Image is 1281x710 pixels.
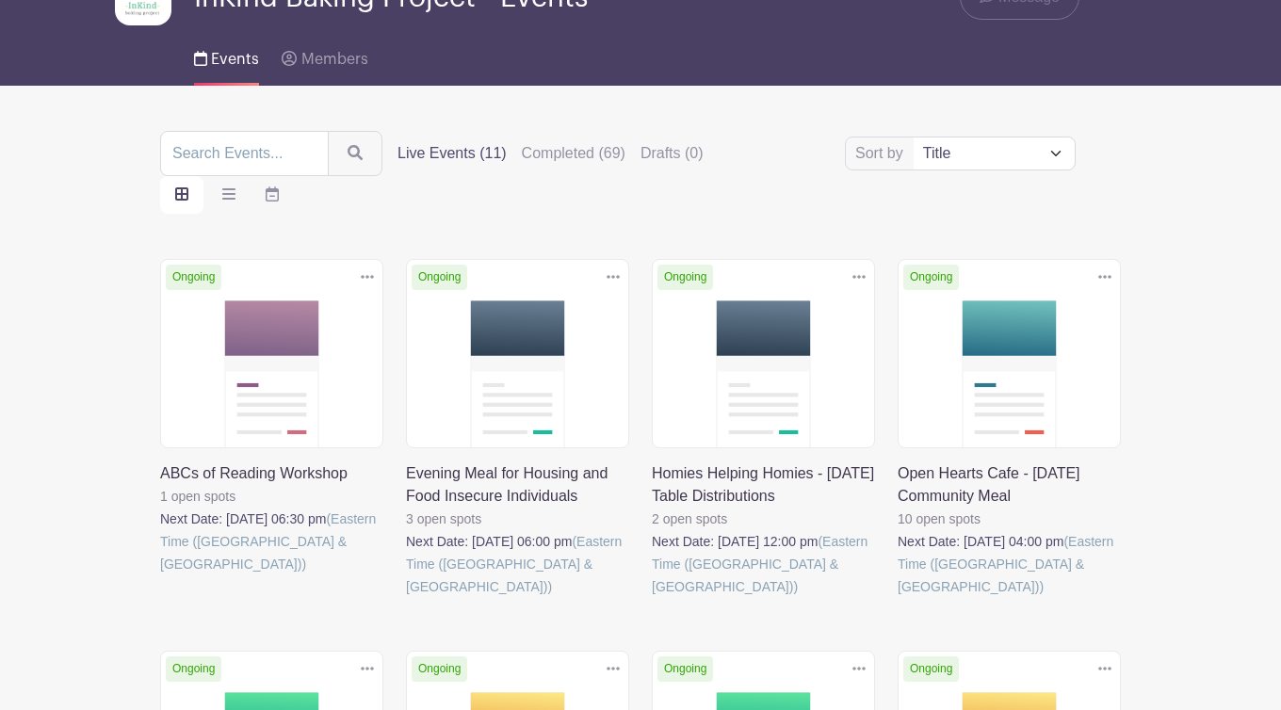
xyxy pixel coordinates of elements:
a: Members [282,25,367,86]
label: Completed (69) [522,142,625,165]
a: Events [194,25,259,86]
div: order and view [160,176,294,214]
span: Members [301,52,368,67]
div: filters [397,142,719,165]
input: Search Events... [160,131,329,176]
label: Drafts (0) [640,142,704,165]
label: Live Events (11) [397,142,507,165]
span: Events [211,52,259,67]
label: Sort by [855,142,909,165]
